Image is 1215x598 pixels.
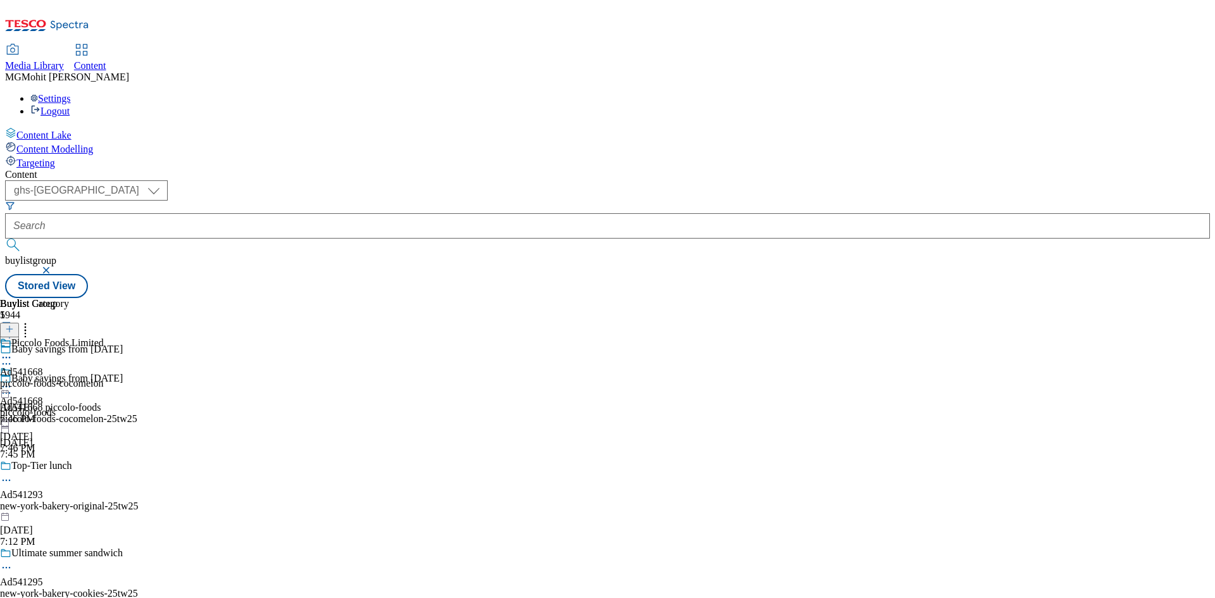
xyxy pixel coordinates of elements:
div: Content [5,169,1210,180]
a: Content Lake [5,127,1210,141]
span: Media Library [5,60,64,71]
span: Content Lake [16,130,72,140]
div: Top-Tier lunch [11,460,72,471]
span: Content Modelling [16,144,93,154]
a: Settings [30,93,71,104]
span: Mohit [PERSON_NAME] [22,72,129,82]
svg: Search Filters [5,201,15,211]
a: Content [74,45,106,72]
div: Piccolo Foods Limited [11,337,104,349]
input: Search [5,213,1210,239]
span: buylistgroup [5,255,56,266]
button: Stored View [5,274,88,298]
span: MG [5,72,22,82]
a: Media Library [5,45,64,72]
a: Targeting [5,155,1210,169]
a: Logout [30,106,70,116]
a: Content Modelling [5,141,1210,155]
span: Targeting [16,158,55,168]
span: Content [74,60,106,71]
div: Ultimate summer sandwich [11,547,123,559]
